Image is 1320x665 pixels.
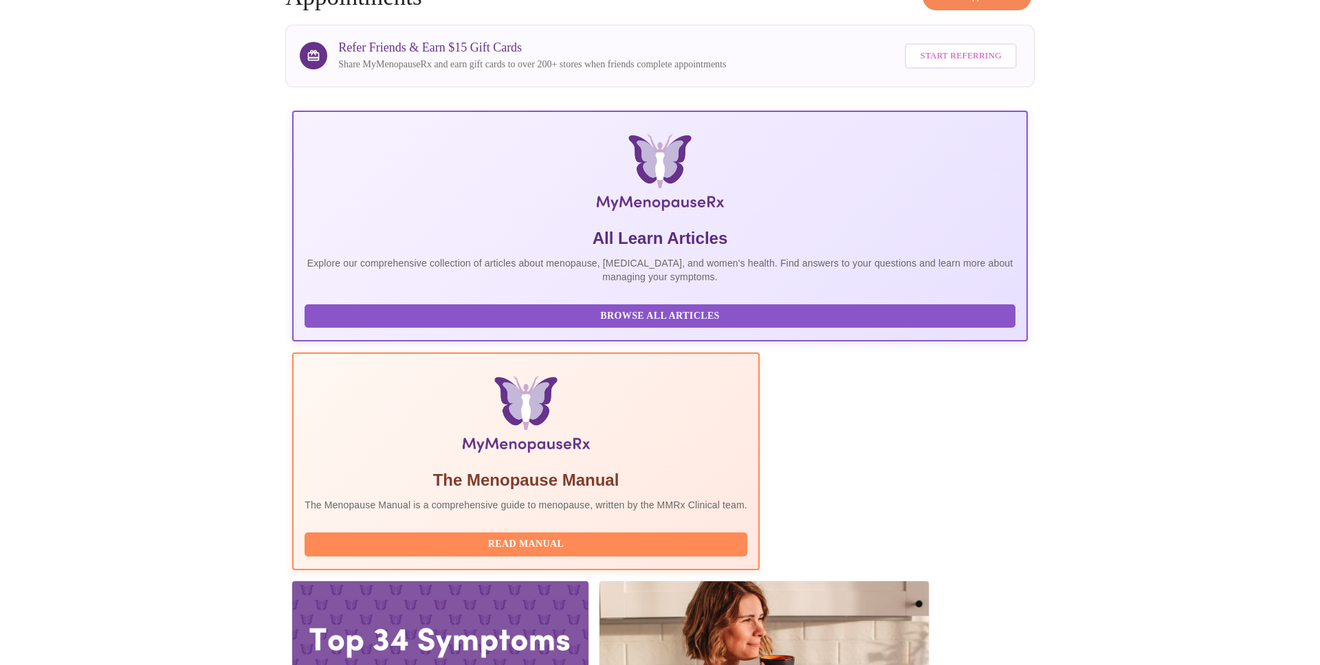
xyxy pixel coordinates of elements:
[905,43,1016,69] button: Start Referring
[305,537,751,549] a: Read Manual
[305,256,1015,284] p: Explore our comprehensive collection of articles about menopause, [MEDICAL_DATA], and women's hea...
[305,227,1015,249] h5: All Learn Articles
[338,58,726,71] p: Share MyMenopauseRx and earn gift cards to over 200+ stores when friends complete appointments
[920,48,1001,64] span: Start Referring
[305,469,747,491] h5: The Menopause Manual
[375,376,676,458] img: Menopause Manual
[338,41,726,55] h3: Refer Friends & Earn $15 Gift Cards
[305,498,747,512] p: The Menopause Manual is a comprehensive guide to menopause, written by the MMRx Clinical team.
[318,536,734,553] span: Read Manual
[415,134,905,216] img: MyMenopauseRx Logo
[305,532,747,556] button: Read Manual
[901,36,1020,76] a: Start Referring
[305,309,1019,321] a: Browse All Articles
[305,304,1015,328] button: Browse All Articles
[318,308,1002,325] span: Browse All Articles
